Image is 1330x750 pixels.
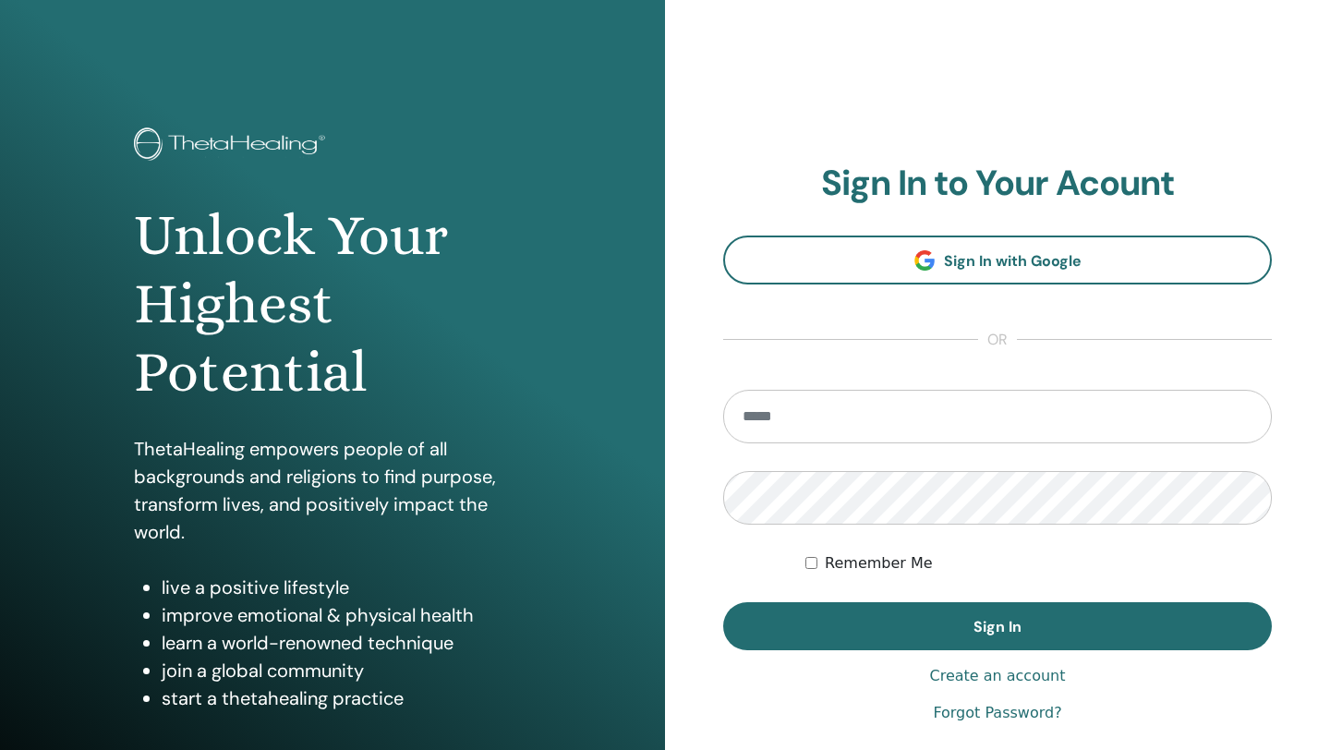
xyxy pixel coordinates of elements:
div: Keep me authenticated indefinitely or until I manually logout [805,552,1272,575]
li: learn a world-renowned technique [162,629,531,657]
a: Forgot Password? [933,702,1061,724]
a: Create an account [929,665,1065,687]
label: Remember Me [825,552,933,575]
li: improve emotional & physical health [162,601,531,629]
li: start a thetahealing practice [162,684,531,712]
span: Sign In [973,617,1022,636]
span: Sign In with Google [944,251,1082,271]
a: Sign In with Google [723,236,1272,284]
li: join a global community [162,657,531,684]
h2: Sign In to Your Acount [723,163,1272,205]
span: or [978,329,1017,351]
p: ThetaHealing empowers people of all backgrounds and religions to find purpose, transform lives, a... [134,435,531,546]
button: Sign In [723,602,1272,650]
li: live a positive lifestyle [162,574,531,601]
h1: Unlock Your Highest Potential [134,201,531,407]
